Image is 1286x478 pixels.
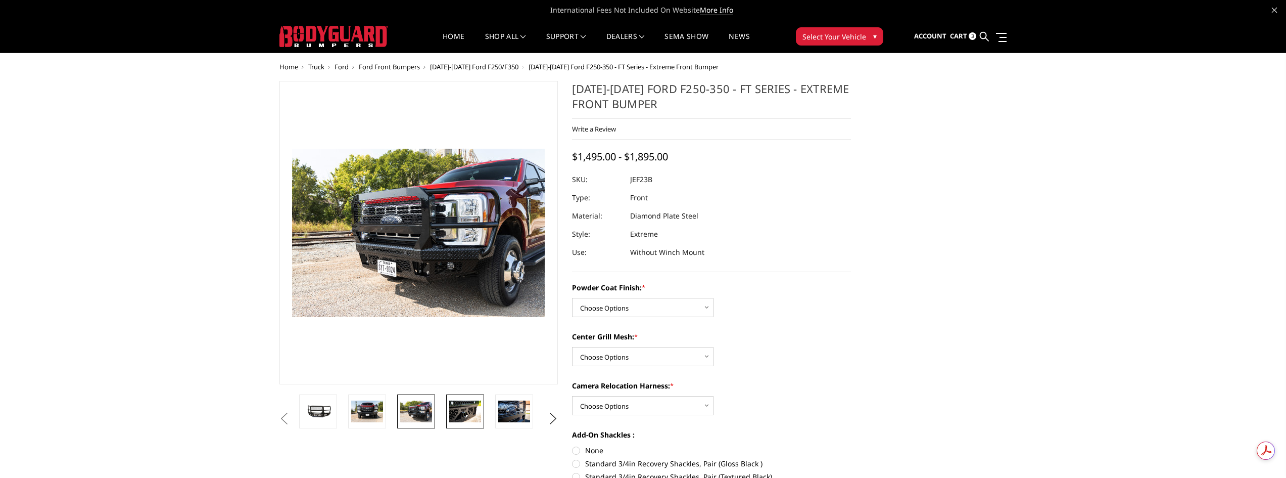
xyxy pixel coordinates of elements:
[572,207,623,225] dt: Material:
[277,411,292,426] button: Previous
[572,124,616,134] a: Write a Review
[529,62,719,71] span: [DATE]-[DATE] Ford F250-350 - FT Series - Extreme Front Bumper
[308,62,324,71] a: Truck
[700,5,733,15] a: More Info
[430,62,518,71] a: [DATE]-[DATE] Ford F250/F350
[359,62,420,71] a: Ford Front Bumpers
[572,225,623,243] dt: Style:
[572,81,851,119] h1: [DATE]-[DATE] Ford F250-350 - FT Series - Extreme Front Bumper
[335,62,349,71] a: Ford
[664,33,708,53] a: SEMA Show
[545,411,560,426] button: Next
[630,170,652,189] dd: JEF23B
[279,26,388,47] img: BODYGUARD BUMPERS
[572,189,623,207] dt: Type:
[546,33,586,53] a: Support
[1235,429,1286,478] iframe: Chat Widget
[572,150,668,163] span: $1,495.00 - $1,895.00
[914,31,946,40] span: Account
[572,445,851,456] label: None
[572,282,851,293] label: Powder Coat Finish:
[802,31,866,42] span: Select Your Vehicle
[969,32,976,40] span: 3
[606,33,645,53] a: Dealers
[873,31,877,41] span: ▾
[400,401,432,422] img: 2023-2026 Ford F250-350 - FT Series - Extreme Front Bumper
[572,170,623,189] dt: SKU:
[351,401,383,422] img: 2023-2026 Ford F250-350 - FT Series - Extreme Front Bumper
[630,243,704,262] dd: Without Winch Mount
[950,23,976,50] a: Cart 3
[498,401,530,422] img: 2023-2026 Ford F250-350 - FT Series - Extreme Front Bumper
[572,243,623,262] dt: Use:
[443,33,464,53] a: Home
[572,331,851,342] label: Center Grill Mesh:
[630,189,648,207] dd: Front
[449,401,481,422] img: 2023-2026 Ford F250-350 - FT Series - Extreme Front Bumper
[630,207,698,225] dd: Diamond Plate Steel
[950,31,967,40] span: Cart
[572,429,851,440] label: Add-On Shackles :
[630,225,658,243] dd: Extreme
[485,33,526,53] a: shop all
[729,33,749,53] a: News
[572,380,851,391] label: Camera Relocation Harness:
[279,62,298,71] a: Home
[302,404,334,419] img: 2023-2026 Ford F250-350 - FT Series - Extreme Front Bumper
[279,81,558,384] a: 2023-2026 Ford F250-350 - FT Series - Extreme Front Bumper
[572,458,851,469] label: Standard 3/4in Recovery Shackles, Pair (Gloss Black )
[796,27,883,46] button: Select Your Vehicle
[914,23,946,50] a: Account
